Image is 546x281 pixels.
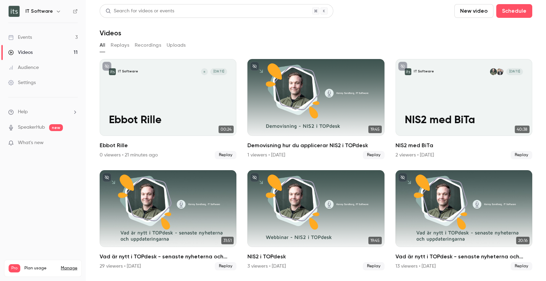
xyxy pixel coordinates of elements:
[100,59,236,159] a: Ebbot RilleIT SoftwareR[DATE]Ebbot Rille00:24Ebbot Rille0 viewers • 21 minutes agoReplay
[8,108,78,116] li: help-dropdown-opener
[8,79,36,86] div: Settings
[201,68,208,75] div: R
[100,170,236,270] a: 31:51Vad är nytt i TOPdesk - senaste nyheterna och uppdateringarna29 viewers • [DATE]Replay
[368,237,382,244] span: 19:45
[61,266,77,271] a: Manage
[247,263,286,270] div: 3 viewers • [DATE]
[9,264,20,272] span: Pro
[100,59,236,159] li: Ebbot Rille
[511,151,532,159] span: Replay
[215,151,236,159] span: Replay
[490,68,497,75] img: Kenny Sandberg
[102,173,111,182] button: unpublished
[398,62,407,71] button: unpublished
[69,140,78,146] iframe: Noticeable Trigger
[363,262,385,270] span: Replay
[454,4,493,18] button: New video
[363,151,385,159] span: Replay
[219,126,234,133] span: 00:24
[395,253,532,261] h2: Vad är nytt i TOPdesk - senaste nyheterna och uppdateringarna
[100,141,236,150] h2: Ebbot Rille
[250,173,259,182] button: unpublished
[395,59,532,159] a: NIS2 med BiTa IT SoftwareAnders BrunbergKenny Sandberg[DATE]NIS2 med BiTa40:38NIS2 med BiTa2 view...
[247,170,384,270] li: NIS2 i TOPdesk
[497,68,503,75] img: Anders Brunberg
[111,40,129,51] button: Replays
[395,170,532,270] a: 20:16Vad är nytt i TOPdesk - senaste nyheterna och uppdateringarna13 viewers • [DATE]Replay
[100,29,121,37] h1: Videos
[247,59,384,159] a: 19:45Demovisning hur du applicerar NIS2 i TOPdesk1 viewers • [DATE]Replay
[511,262,532,270] span: Replay
[496,4,532,18] button: Schedule
[100,170,236,270] li: Vad är nytt i TOPdesk - senaste nyheterna och uppdateringarna
[247,59,384,159] li: Demovisning hur du applicerar NIS2 i TOPdesk
[18,108,28,116] span: Help
[247,152,285,159] div: 1 viewers • [DATE]
[414,69,434,74] p: IT Software
[368,126,382,133] span: 19:45
[105,8,174,15] div: Search for videos or events
[405,114,523,127] p: NIS2 med BiTa
[8,34,32,41] div: Events
[516,237,530,244] span: 20:16
[515,126,530,133] span: 40:38
[109,68,116,75] img: Ebbot Rille
[24,266,57,271] span: Plan usage
[118,69,138,74] p: IT Software
[250,62,259,71] button: unpublished
[395,59,532,159] li: NIS2 med BiTa
[100,263,141,270] div: 29 viewers • [DATE]
[49,124,63,131] span: new
[405,68,412,75] img: NIS2 med BiTa
[167,40,186,51] button: Uploads
[395,152,434,159] div: 2 viewers • [DATE]
[8,49,33,56] div: Videos
[109,114,227,127] p: Ebbot Rille
[100,4,532,277] section: Videos
[135,40,161,51] button: Recordings
[18,124,45,131] a: SpeakerHub
[215,262,236,270] span: Replay
[102,62,111,71] button: unpublished
[395,170,532,270] li: Vad är nytt i TOPdesk - senaste nyheterna och uppdateringarna
[9,6,20,17] img: IT Software
[100,253,236,261] h2: Vad är nytt i TOPdesk - senaste nyheterna och uppdateringarna
[395,263,436,270] div: 13 viewers • [DATE]
[221,237,234,244] span: 31:51
[18,139,44,147] span: What's new
[25,8,53,15] h6: IT Software
[100,152,158,159] div: 0 viewers • 21 minutes ago
[247,141,384,150] h2: Demovisning hur du applicerar NIS2 i TOPdesk
[247,170,384,270] a: 19:45NIS2 i TOPdesk3 viewers • [DATE]Replay
[398,173,407,182] button: unpublished
[247,253,384,261] h2: NIS2 i TOPdesk
[8,64,39,71] div: Audience
[395,141,532,150] h2: NIS2 med BiTa
[506,68,523,75] span: [DATE]
[210,68,227,75] span: [DATE]
[100,40,105,51] button: All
